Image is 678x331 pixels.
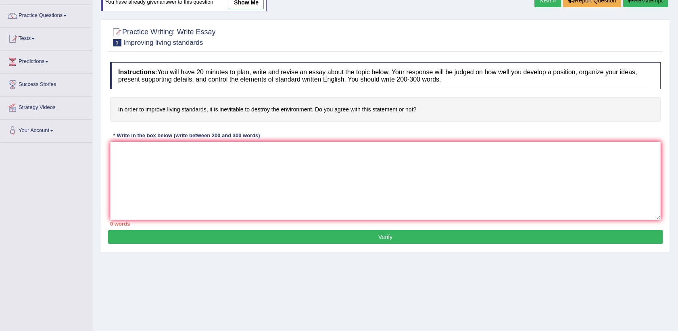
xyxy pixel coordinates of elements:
div: 0 words [110,220,661,228]
a: Strategy Videos [0,96,92,117]
h4: In order to improve living standards, it is inevitable to destroy the environment. Do you agree w... [110,97,661,122]
b: Instructions: [118,69,157,75]
a: Practice Questions [0,4,92,25]
h2: Practice Writing: Write Essay [110,26,215,46]
span: 1 [113,39,121,46]
a: Tests [0,27,92,48]
div: * Write in the box below (write between 200 and 300 words) [110,132,263,140]
small: Improving living standards [123,39,203,46]
a: Your Account [0,119,92,140]
a: Predictions [0,50,92,71]
button: Verify [108,230,663,244]
a: Success Stories [0,73,92,94]
h4: You will have 20 minutes to plan, write and revise an essay about the topic below. Your response ... [110,62,661,89]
